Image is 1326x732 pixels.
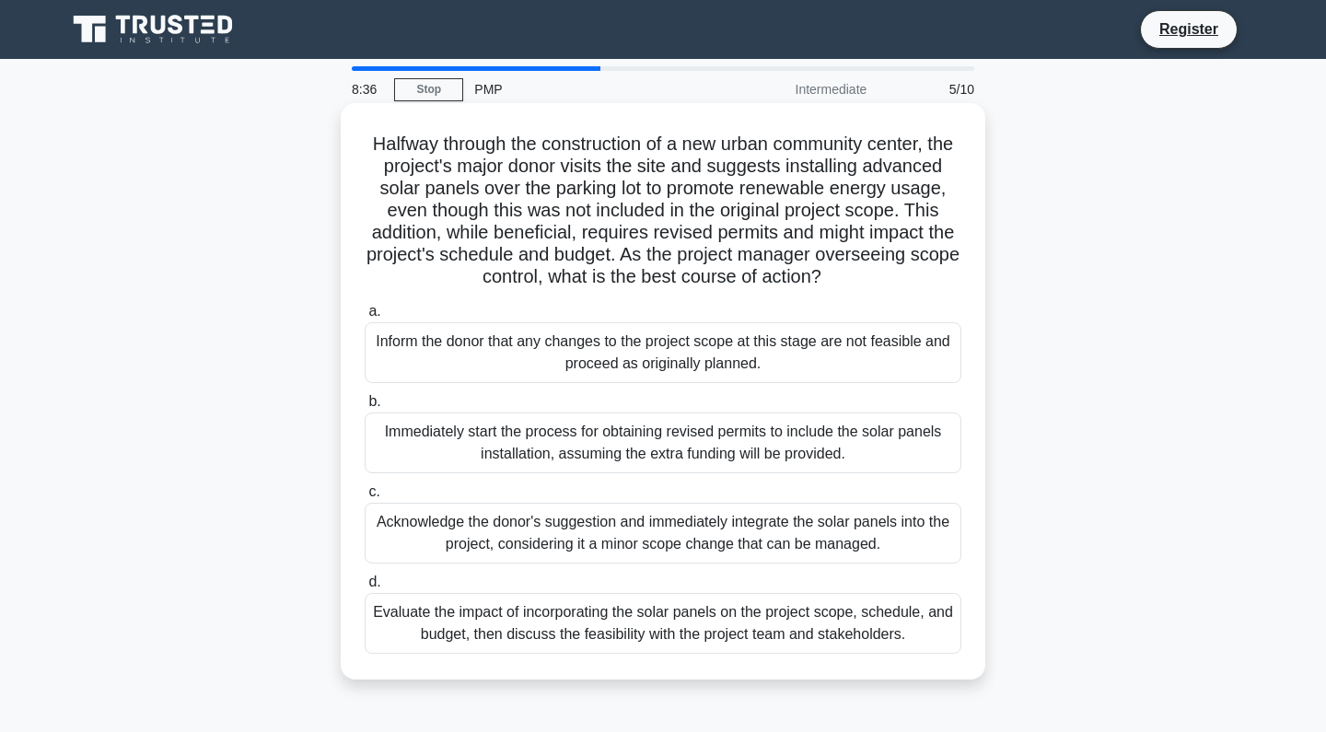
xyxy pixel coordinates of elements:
[368,303,380,319] span: a.
[363,133,963,289] h5: Halfway through the construction of a new urban community center, the project's major donor visit...
[341,71,394,108] div: 8:36
[368,574,380,589] span: d.
[365,503,961,564] div: Acknowledge the donor's suggestion and immediately integrate the solar panels into the project, c...
[365,412,961,473] div: Immediately start the process for obtaining revised permits to include the solar panels installat...
[368,393,380,409] span: b.
[368,483,379,499] span: c.
[394,78,463,101] a: Stop
[463,71,716,108] div: PMP
[365,322,961,383] div: Inform the donor that any changes to the project scope at this stage are not feasible and proceed...
[716,71,878,108] div: Intermediate
[878,71,985,108] div: 5/10
[365,593,961,654] div: Evaluate the impact of incorporating the solar panels on the project scope, schedule, and budget,...
[1148,17,1229,41] a: Register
